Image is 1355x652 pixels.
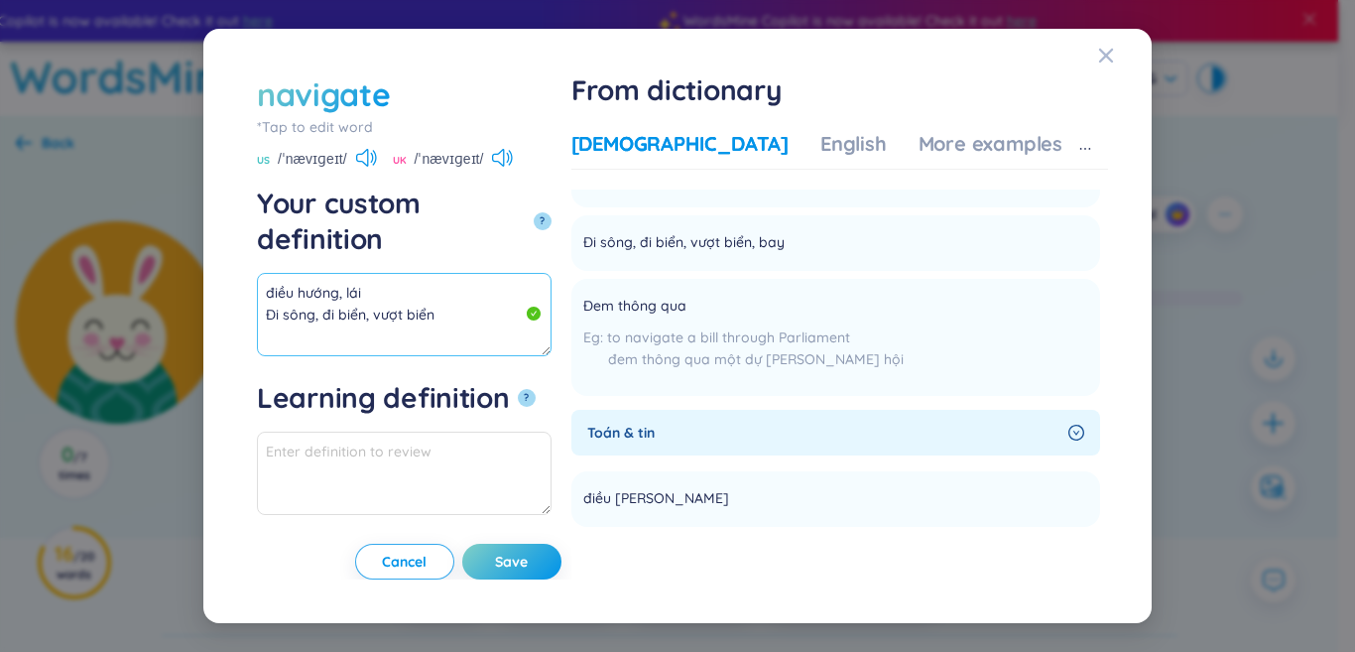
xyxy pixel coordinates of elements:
span: to navigate a bill through Parliament [607,328,850,346]
span: ellipsis [1078,142,1092,156]
button: Cancel [355,544,454,580]
span: US [257,153,270,169]
button: Close [1098,29,1152,82]
span: Đem thông qua [583,295,686,319]
button: ellipsis [1062,130,1108,170]
div: Your custom definition [257,186,526,257]
span: UK [393,153,407,169]
div: Toán & tin [571,410,1100,456]
span: điều [PERSON_NAME] [583,487,729,511]
div: English [820,130,887,158]
h1: From dictionary [571,72,1108,108]
div: navigate [257,72,390,116]
span: Toán & tin [587,422,1060,444]
span: Cancel [382,552,427,572]
div: Learning definition [257,380,510,416]
textarea: điều hướng, lái Đi sông, đi biển, vượt biển [257,273,552,356]
span: /ˈnævɪɡeɪt/ [415,148,484,170]
span: Save [495,552,528,572]
div: *Tap to edit word [257,116,552,138]
span: right-circle [1068,425,1084,441]
button: Your custom definition [534,212,552,230]
div: More examples [919,130,1062,158]
button: Save [462,544,561,580]
div: đem thông qua một dự [PERSON_NAME] hội [583,348,904,370]
div: [DEMOGRAPHIC_DATA] [571,130,789,158]
button: Learning definition [518,389,536,407]
span: /ˈnævɪɡeɪt/ [278,148,347,170]
span: Đi sông, đi biển, vượt biển, bay [583,231,785,255]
